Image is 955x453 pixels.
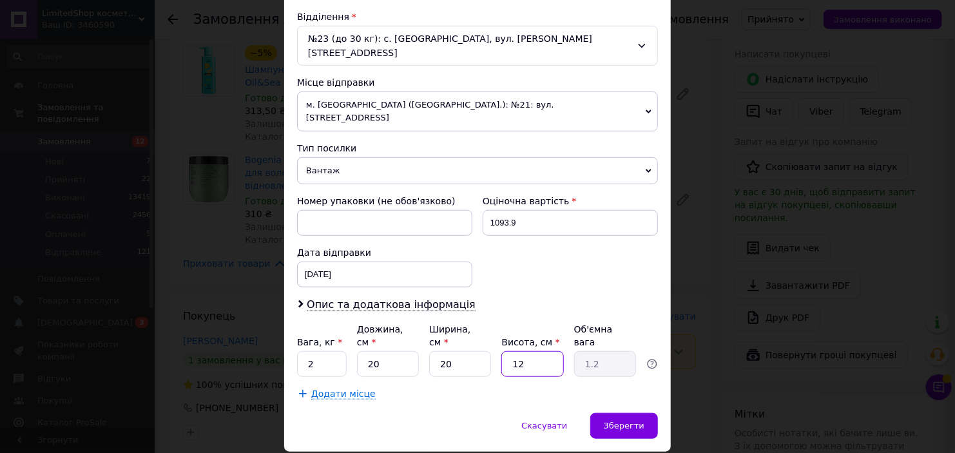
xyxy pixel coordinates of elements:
label: Вага, кг [297,337,342,347]
div: Відділення [297,10,658,23]
label: Довжина, см [357,324,403,347]
span: Місце відправки [297,77,375,88]
span: м. [GEOGRAPHIC_DATA] ([GEOGRAPHIC_DATA].): №21: вул. [STREET_ADDRESS] [297,92,658,131]
div: №23 (до 30 кг): с. [GEOGRAPHIC_DATA], вул. [PERSON_NAME][STREET_ADDRESS] [297,26,658,66]
label: Ширина, см [429,324,470,347]
span: Додати місце [311,389,376,400]
span: Тип посилки [297,143,356,153]
div: Номер упаковки (не обов'язково) [297,195,472,207]
span: Зберегти [604,421,644,430]
div: Об'ємна вага [574,323,636,349]
span: Вантаж [297,157,658,184]
span: Скасувати [521,421,567,430]
div: Дата відправки [297,246,472,259]
span: Опис та додаткова інформація [307,298,476,311]
label: Висота, см [501,337,559,347]
div: Оціночна вартість [483,195,658,207]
